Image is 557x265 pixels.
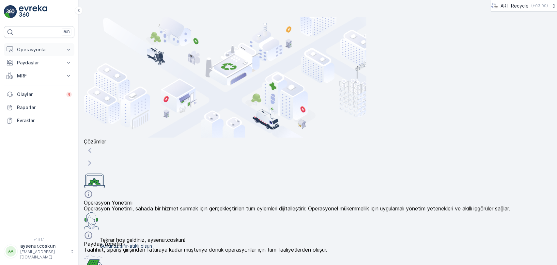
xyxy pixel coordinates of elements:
[84,139,552,144] p: Çözümler
[84,17,366,138] img: city illustration
[20,249,67,260] p: [EMAIL_ADDRESS][DOMAIN_NAME]
[19,5,47,18] img: logo_light-DOdMpM7g.png
[84,206,552,211] p: Operasyon Yönetimi, sahada bir hizmet sunmak için gerçekleştirilen tüm eylemleri dijitalleştirir....
[68,92,70,97] p: 4
[84,200,552,206] p: Operasyon Yönetimi
[17,117,72,124] p: Evraklar
[4,88,74,101] a: Olaylar4
[100,237,185,243] p: Tekrar hoş geldiniz, aysenur.coskun!
[6,246,16,257] div: AA
[531,3,548,8] p: ( +03:00 )
[63,29,70,35] p: ⌘B
[501,3,529,9] p: ART Recycle
[17,59,61,66] p: Paydaşlar
[84,241,552,247] p: Paydaş Yönetimi
[17,73,61,79] p: MRF
[84,247,552,253] p: Taahhüt, sipariş girişinden faturaya kadar müşteriye dönük operasyonlar için tüm faaliyetlerden o...
[4,238,74,241] span: v 1.51.1
[20,243,67,249] p: aysenur.coskun
[4,69,74,82] button: MRF
[4,56,74,69] button: Paydaşlar
[17,104,72,111] p: Raporlar
[4,5,17,18] img: logo
[491,2,498,9] img: image_23.png
[4,114,74,127] a: Evraklar
[4,101,74,114] a: Raporlar
[4,43,74,56] button: Operasyonlar
[84,211,99,230] img: module-icon
[84,170,105,189] img: module-icon
[100,243,185,249] span: Gününüz sıfır-atıklı olsun
[17,91,62,98] p: Olaylar
[17,46,61,53] p: Operasyonlar
[4,243,74,260] button: AAaysenur.coskun[EMAIL_ADDRESS][DOMAIN_NAME]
